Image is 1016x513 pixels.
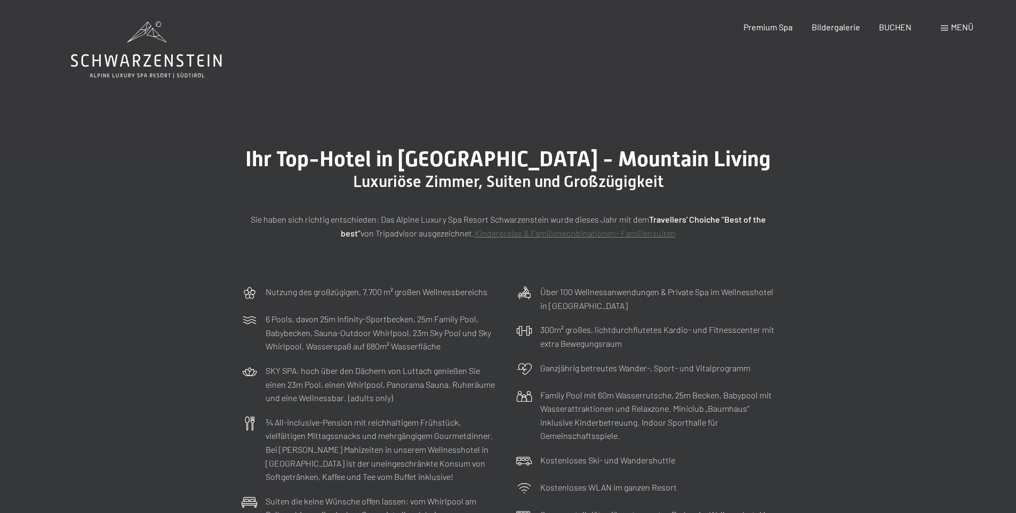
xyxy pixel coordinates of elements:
[879,22,911,32] a: BUCHEN
[540,453,675,467] p: Kostenloses Ski- und Wandershuttle
[540,388,775,443] p: Family Pool mit 60m Wasserrutsche, 25m Becken, Babypool mit Wasserattraktionen und Relaxzone. Min...
[266,416,500,484] p: ¾ All-inclusive-Pension mit reichhaltigem Frühstück, vielfältigen Mittagssnacks und mehrgängigem ...
[540,481,677,494] p: Kostenloses WLAN im ganzen Resort
[540,361,750,375] p: Ganzjährig betreutes Wander-, Sport- und Vitalprogramm
[341,214,766,238] strong: Travellers' Choiche "Best of the best"
[951,22,973,32] span: Menü
[266,364,500,405] p: SKY SPA: hoch über den Dächern von Luttach genießen Sie einen 23m Pool, einen Whirlpool, Panorama...
[353,172,663,191] span: Luxuriöse Zimmer, Suiten und Großzügigkeit
[245,146,771,172] span: Ihr Top-Hotel in [GEOGRAPHIC_DATA] - Mountain Living
[475,228,676,238] a: Kinderpreise & Familienkonbinationen- Familiensuiten
[540,285,775,312] p: Über 100 Wellnessanwendungen & Private Spa im Wellnesshotel in [GEOGRAPHIC_DATA]
[266,312,500,353] p: 6 Pools, davon 25m Infinity-Sportbecken, 25m Family Pool, Babybecken, Sauna-Outdoor Whirlpool, 23...
[743,22,793,32] a: Premium Spa
[242,213,775,240] p: Sie haben sich richtig entschieden: Das Alpine Luxury Spa Resort Schwarzenstein wurde dieses Jahr...
[266,285,487,299] p: Nutzung des großzügigen, 7.700 m² großen Wellnessbereichs
[812,22,860,32] a: Bildergalerie
[540,323,775,350] p: 300m² großes, lichtdurchflutetes Kardio- und Fitnesscenter mit extra Bewegungsraum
